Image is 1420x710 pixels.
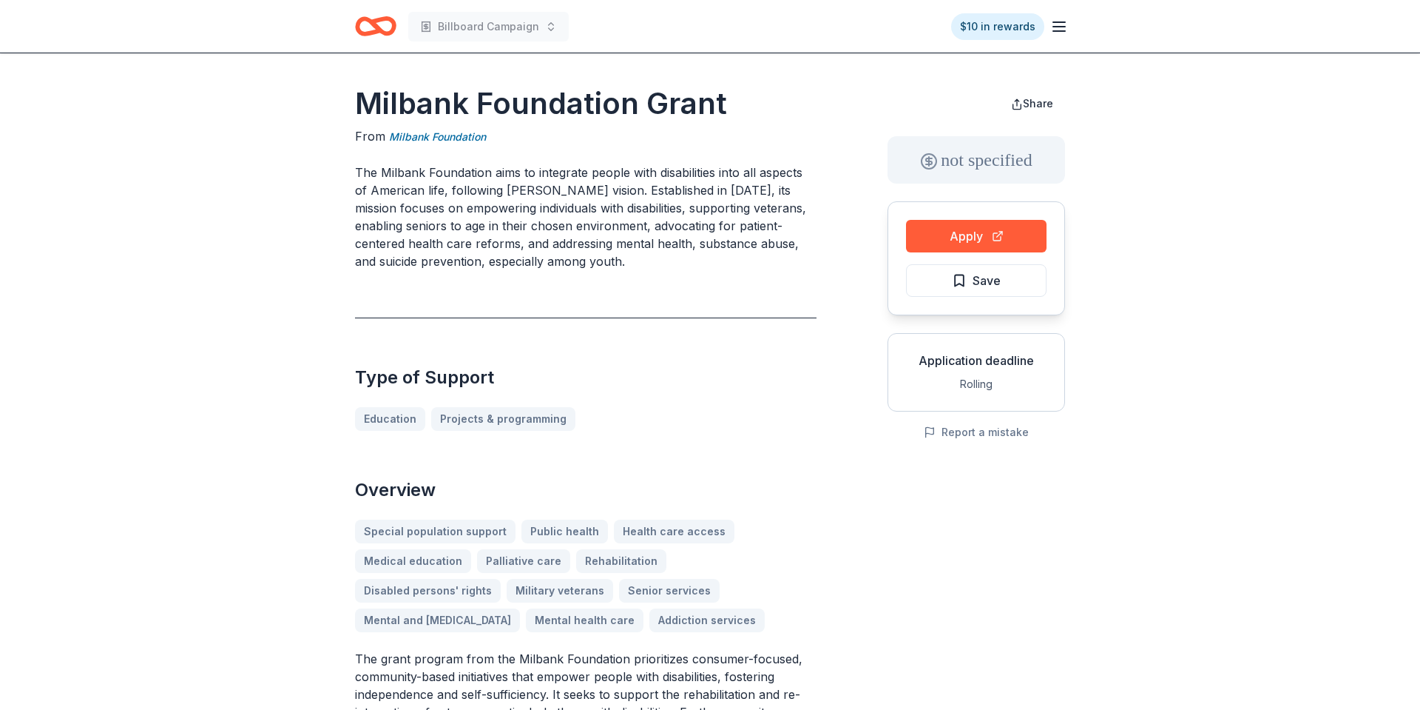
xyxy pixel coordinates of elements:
[924,423,1029,441] button: Report a mistake
[906,220,1047,252] button: Apply
[355,9,396,44] a: Home
[1023,97,1053,110] span: Share
[973,271,1001,290] span: Save
[438,18,539,36] span: Billboard Campaign
[900,352,1052,369] div: Application deadline
[900,375,1052,393] div: Rolling
[999,89,1065,118] button: Share
[355,407,425,431] a: Education
[408,12,569,41] button: Billboard Campaign
[887,136,1065,184] div: not specified
[906,264,1047,297] button: Save
[431,407,575,431] a: Projects & programming
[355,127,816,146] div: From
[355,83,816,124] h1: Milbank Foundation Grant
[355,478,816,502] h2: Overview
[389,128,486,146] a: Milbank Foundation
[355,164,816,270] p: The Milbank Foundation aims to integrate people with disabilities into all aspects of American li...
[951,13,1044,40] a: $10 in rewards
[355,366,816,389] h2: Type of Support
